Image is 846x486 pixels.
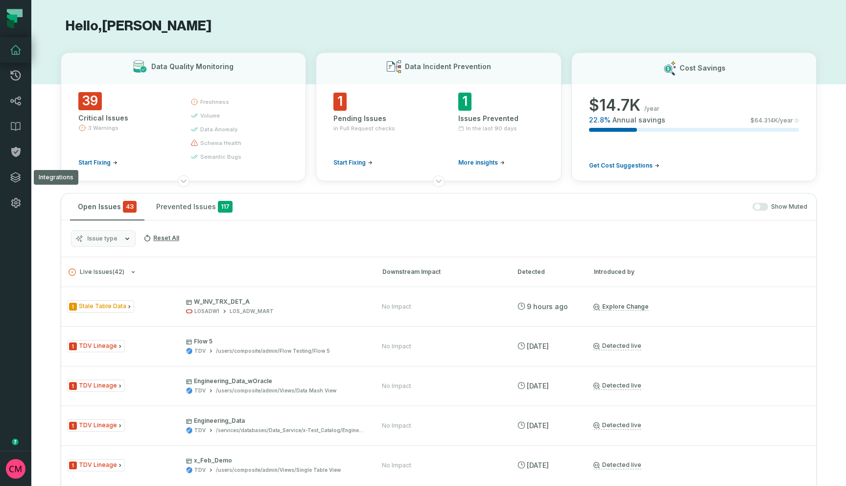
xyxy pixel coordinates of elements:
[593,342,641,350] a: Detected live
[589,162,653,170] span: Get Cost Suggestions
[78,159,111,167] span: Start Fixing
[123,201,137,213] span: critical issues and errors combined
[71,230,136,247] button: Issue type
[458,159,498,167] span: More insights
[186,377,364,385] p: Engineering_Data_wOracle
[593,421,641,430] a: Detected live
[593,303,649,311] a: Explore Change
[466,124,517,132] span: In the last 90 days
[69,303,77,311] span: Severity
[200,139,241,147] span: schema health
[140,230,183,246] button: Reset All
[458,114,544,123] div: Issues Prevented
[61,52,306,181] button: Data Quality Monitoring39Critical Issues3 WarningsStart Fixingfreshnessvolumedata anomalyschema h...
[382,303,411,311] div: No Impact
[593,461,641,469] a: Detected live
[88,124,118,132] span: 3 Warnings
[67,419,125,432] span: Issue Type
[333,114,419,123] div: Pending Issues
[186,457,364,464] p: x_Feb_Demo
[382,382,411,390] div: No Impact
[67,340,125,352] span: Issue Type
[200,112,220,120] span: volume
[680,63,726,73] h3: Cost Savings
[186,338,364,345] p: Flow 5
[527,342,549,350] relative-time: Sep 29, 2025, 1:02 AM MDT
[517,267,576,276] div: Detected
[67,300,134,313] span: Issue Type
[593,382,641,390] a: Detected live
[67,380,125,392] span: Issue Type
[69,268,124,276] span: Live Issues ( 42 )
[194,427,206,434] div: TDV
[589,115,611,125] span: 22.8 %
[382,462,411,469] div: No Impact
[527,461,549,469] relative-time: Sep 29, 2025, 1:02 AM MDT
[571,52,817,181] button: Cost Savings$14.7K/year22.8%Annual savings$64.314K/yearGet Cost Suggestions
[527,382,549,390] relative-time: Sep 29, 2025, 1:02 AM MDT
[194,308,219,315] div: LOSADW1
[78,92,102,110] span: 39
[216,347,330,355] div: /users/composite/admin/Flow Testing/Flow 5
[6,459,25,479] img: avatar of Collin Marsden
[69,268,365,276] button: Live Issues(42)
[78,159,117,167] a: Start Fixing
[67,459,125,471] span: Issue Type
[218,201,233,213] span: 117
[216,466,341,474] div: /users/composite/admin/Views/Single Table View
[751,117,793,124] span: $ 64.314K /year
[382,342,411,350] div: No Impact
[194,466,206,474] div: TDV
[194,347,206,355] div: TDV
[382,422,411,430] div: No Impact
[405,62,491,72] h3: Data Incident Prevention
[200,125,237,133] span: data anomaly
[589,96,640,115] span: $ 14.7K
[61,18,817,35] h1: Hello, [PERSON_NAME]
[333,159,373,167] a: Start Fixing
[230,308,274,315] div: LOS_ADW_MART
[458,93,471,111] span: 1
[333,124,395,132] span: in Pull Request checks
[458,159,505,167] a: More insights
[69,342,77,350] span: Severity
[194,387,206,394] div: TDV
[200,153,241,161] span: semantic bugs
[78,113,173,123] div: Critical Issues
[216,387,336,394] div: /users/composite/admin/Views/Data Mash View
[333,93,347,111] span: 1
[382,267,500,276] div: Downstream Impact
[69,422,77,430] span: Severity
[200,98,229,106] span: freshness
[316,52,561,181] button: Data Incident Prevention1Pending Issuesin Pull Request checksStart Fixing1Issues PreventedIn the ...
[69,382,77,390] span: Severity
[244,203,807,211] div: Show Muted
[612,115,665,125] span: Annual savings
[527,302,568,311] relative-time: Oct 1, 2025, 6:30 AM MDT
[333,159,366,167] span: Start Fixing
[70,194,144,220] button: Open Issues
[216,427,364,434] div: /services/databases/Data_Service/x-Test_Catalog/Engineering_Data
[589,162,659,170] a: Get Cost Suggestions
[34,170,78,185] div: Integrations
[148,194,240,220] button: Prevented Issues
[644,105,659,113] span: /year
[87,235,117,243] span: Issue type
[186,298,364,306] p: W_INV_TRX_DET_A
[151,62,234,72] h3: Data Quality Monitoring
[186,417,364,425] p: Engineering_Data
[594,267,682,276] div: Introduced by
[11,437,20,446] div: Tooltip anchor
[527,421,549,430] relative-time: Sep 29, 2025, 1:02 AM MDT
[69,462,77,469] span: Severity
